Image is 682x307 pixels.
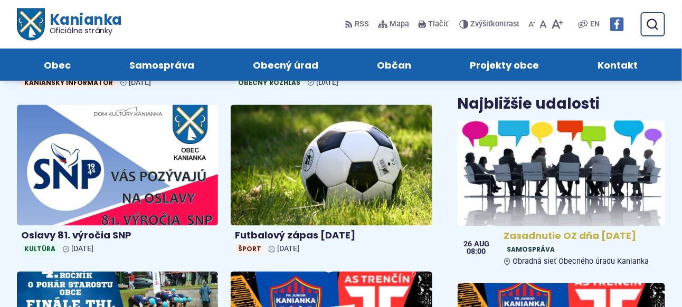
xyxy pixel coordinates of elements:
a: Logo Kanianka, prejsť na domovskú stránku. [17,8,122,41]
span: [DATE] [277,245,299,254]
button: Zmenšiť veľkosť písma [526,13,538,35]
span: kontrast [471,20,520,29]
span: Obecný úrad [253,49,319,81]
span: Občan [377,49,412,81]
a: Zasadnutie OZ dňa [DATE] SamosprávaObradná sieť Obecného úradu Kanianka 26 aug 08:00 [458,121,665,271]
span: aug [474,241,489,248]
a: Futbalový zápas [DATE] Šport [DATE] [231,105,432,259]
h1: Kanianka [44,13,121,35]
span: Obecný rozhlas [235,77,304,88]
span: Tlačiť [429,20,449,29]
span: Oficiálne stránky [50,27,122,34]
span: Mapa [390,18,410,31]
span: EN [590,18,600,31]
button: Nastaviť pôvodnú veľkosť písma [538,13,549,35]
span: Zvýšiť [471,20,491,28]
span: Samospráva [130,49,195,81]
span: Obradná sieť Obecného úradu Kanianka [513,257,649,266]
span: Kultúra [21,244,59,255]
a: Obecný úrad [234,49,337,81]
span: Kontakt [598,49,638,81]
a: Občan [358,49,430,81]
span: Projekty obce [470,49,539,81]
span: Samospráva [504,244,558,255]
h4: Zasadnutie OZ dňa [DATE] [504,231,661,243]
a: Samospráva [111,49,213,81]
img: Prejsť na Facebook stránku [610,17,624,31]
button: Zväčšiť veľkosť písma [549,13,565,35]
button: Tlačiť [416,13,451,35]
img: Prejsť na domovskú stránku [17,8,44,41]
a: Oslavy 81. výročia SNP Kultúra [DATE] [17,105,218,259]
span: [DATE] [71,245,93,254]
span: 26 [463,241,472,248]
a: RSS [345,13,372,35]
h4: Oslavy 81. výročia SNP [21,230,214,242]
a: Kontakt [579,49,657,81]
a: EN [588,18,602,31]
a: Obec [25,49,90,81]
span: 08:00 [463,248,489,256]
h4: Futbalový zápas [DATE] [235,230,428,242]
span: Šport [235,244,264,255]
span: RSS [355,18,370,31]
a: Mapa [376,13,412,35]
a: Projekty obce [451,49,558,81]
h3: Najbližšie udalosti [458,96,600,112]
span: Kaniansky informátor [21,77,116,88]
span: [DATE] [316,78,338,87]
span: Obec [44,49,71,81]
button: Zvýšiťkontrast [459,13,522,35]
span: [DATE] [129,78,151,87]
